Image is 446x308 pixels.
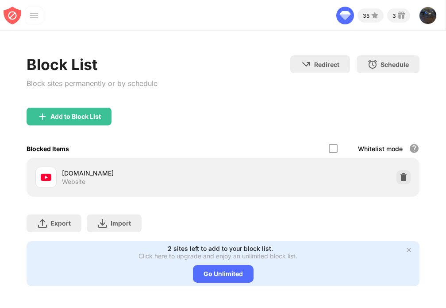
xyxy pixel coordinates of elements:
[62,168,223,178] div: [DOMAIN_NAME]
[50,113,101,120] div: Add to Block List
[27,77,158,90] div: Block sites permanently or by schedule
[336,7,354,24] img: diamond-go-unlimited.svg
[4,7,21,24] img: blocksite-icon-red.svg
[27,55,158,74] div: Block List
[314,61,339,68] div: Redirect
[369,10,380,21] img: points-small.svg
[405,246,412,253] img: x-button.svg
[62,178,85,186] div: Website
[193,265,254,283] div: Go Unlimited
[138,252,297,260] div: Click here to upgrade and enjoy an unlimited block list.
[419,7,437,24] img: ACg8ocJC_kkuqU1WQ9Ts1-vCLdq5tjVDj9iDPh-DCVg9mbp7HC1ymxs=s96-c
[392,12,396,19] div: 3
[41,172,51,183] img: favicons
[363,12,369,19] div: 35
[396,10,407,21] img: reward-small.svg
[27,145,69,152] div: Blocked Items
[358,145,403,152] div: Whitelist mode
[111,219,131,227] div: Import
[381,61,409,68] div: Schedule
[168,245,273,252] div: 2 sites left to add to your block list.
[50,219,71,227] div: Export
